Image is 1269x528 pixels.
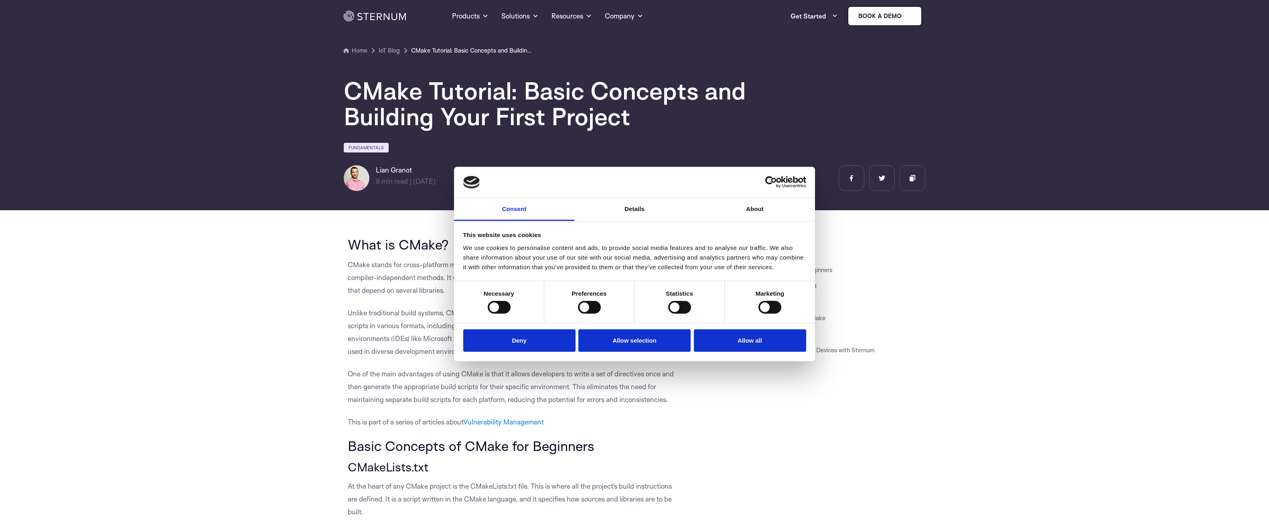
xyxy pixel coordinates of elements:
[348,480,679,518] p: At the heart of any CMake project is the CMakeLists.txt file. This is where all the project’s bui...
[376,177,412,185] span: min read |
[572,290,607,297] strong: Preferences
[694,329,806,352] button: Allow all
[344,165,369,191] img: Lian Granot
[348,418,544,426] span: This is part of a series of articles about
[756,290,785,297] strong: Marketing
[791,8,838,24] a: Get Started
[484,290,514,297] strong: Necessary
[463,243,806,272] div: We use cookies to personalise content and ads, to provide social media features and to analyse ou...
[501,2,539,30] a: Solutions
[905,13,911,19] img: sternum iot
[551,2,592,30] a: Resources
[736,176,806,188] a: Usercentrics Cookiebot - opens in a new window
[463,329,576,352] button: Deny
[463,230,806,240] div: This website uses cookies
[348,307,679,358] p: Unlike traditional build systems, CMake does not build the software directly. Instead, it generat...
[376,177,380,185] span: 8
[847,6,922,26] a: Book a demo
[344,78,825,129] h1: CMake Tutorial: Basic Concepts and Building Your First Project
[411,46,531,55] a: CMake Tutorial: Basic Concepts and Building Your First Project
[578,329,691,352] button: Allow selection
[348,368,679,406] p: One of the main advantages of using CMake is that it allows developers to write a set of directiv...
[348,460,679,474] h3: CMakeLists.txt
[719,233,925,239] h3: JUMP TO SECTION
[344,46,367,55] a: Home
[348,258,679,297] p: CMake stands for cross-platform make. It is a tool designed to manage the build process of softwa...
[454,198,574,221] a: Consent
[666,290,693,297] strong: Statistics
[348,438,679,453] h2: Basic Concepts of CMake for Beginners
[376,165,436,175] h6: Lian Granot
[463,418,544,426] a: Vulnerability Management
[413,177,436,185] span: [DATE]
[574,198,695,221] a: Details
[344,143,389,152] a: Fundamentals
[348,237,679,252] h2: What is CMake?
[605,2,643,30] a: Company
[695,198,815,221] a: About
[379,46,400,55] a: IoT Blog
[463,176,480,189] img: logo
[452,2,489,30] a: Products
